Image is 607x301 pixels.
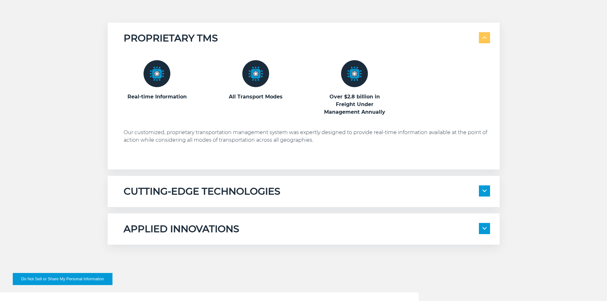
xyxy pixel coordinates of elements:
[482,36,487,39] img: arrow
[124,93,191,101] h3: Real-time Information
[124,32,218,44] h5: PROPRIETARY TMS
[482,190,487,192] img: arrow
[124,185,280,197] h5: CUTTING-EDGE TECHNOLOGIES
[222,93,289,101] h3: All Transport Modes
[124,129,490,144] p: Our customized, proprietary transportation management system was expertly designed to provide rea...
[321,93,388,116] h3: Over $2.8 billion in Freight Under Management Annually
[482,227,487,230] img: arrow
[124,223,239,235] h5: APPLIED INNOVATIONS
[13,273,112,285] button: Do Not Sell or Share My Personal Information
